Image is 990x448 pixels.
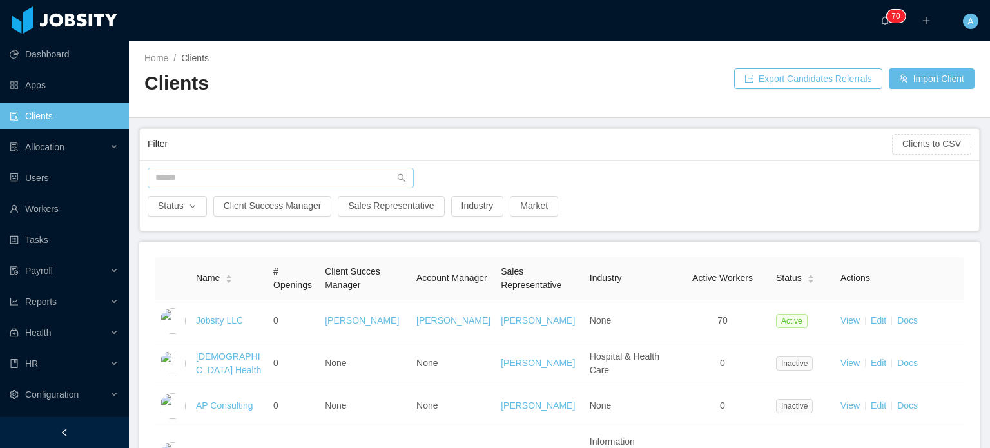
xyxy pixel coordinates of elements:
[226,278,233,282] i: icon: caret-down
[880,16,889,25] i: icon: bell
[871,315,886,326] a: Edit
[807,273,815,282] div: Sort
[692,273,753,283] span: Active Workers
[325,266,380,290] span: Client Succes Manager
[674,385,771,427] td: 0
[325,358,346,368] span: None
[10,328,19,337] i: icon: medicine-box
[891,10,896,23] p: 7
[196,400,253,411] a: AP Consulting
[397,173,406,182] i: icon: search
[144,53,168,63] a: Home
[268,385,320,427] td: 0
[225,273,233,282] div: Sort
[840,273,870,283] span: Actions
[148,132,892,156] div: Filter
[268,300,320,342] td: 0
[10,41,119,67] a: icon: pie-chartDashboard
[897,400,918,411] a: Docs
[416,273,487,283] span: Account Manager
[25,358,38,369] span: HR
[674,300,771,342] td: 70
[896,10,900,23] p: 0
[590,273,622,283] span: Industry
[226,273,233,277] i: icon: caret-up
[173,53,176,63] span: /
[451,196,504,217] button: Industry
[325,315,399,326] a: [PERSON_NAME]
[144,70,559,97] h2: Clients
[967,14,973,29] span: A
[501,315,575,326] a: [PERSON_NAME]
[10,297,19,306] i: icon: line-chart
[148,196,207,217] button: Statusicon: down
[922,16,931,25] i: icon: plus
[416,358,438,368] span: None
[590,315,611,326] span: None
[886,10,905,23] sup: 70
[10,165,119,191] a: icon: robotUsers
[25,389,79,400] span: Configuration
[889,68,975,89] button: icon: usergroup-addImport Client
[10,142,19,151] i: icon: solution
[338,196,444,217] button: Sales Representative
[416,400,438,411] span: None
[196,271,220,285] span: Name
[196,351,261,375] a: [DEMOGRAPHIC_DATA] Health
[160,351,186,376] img: 6a8e90c0-fa44-11e7-aaa7-9da49113f530_5a5d50e77f870-400w.png
[840,358,860,368] a: View
[590,400,611,411] span: None
[871,400,886,411] a: Edit
[181,53,209,63] span: Clients
[892,134,971,155] button: Clients to CSV
[776,356,813,371] span: Inactive
[25,327,51,338] span: Health
[10,103,119,129] a: icon: auditClients
[897,358,918,368] a: Docs
[25,297,57,307] span: Reports
[840,315,860,326] a: View
[10,227,119,253] a: icon: profileTasks
[10,390,19,399] i: icon: setting
[268,342,320,385] td: 0
[897,315,918,326] a: Docs
[160,393,186,419] img: 6a95fc60-fa44-11e7-a61b-55864beb7c96_5a5d513336692-400w.png
[10,196,119,222] a: icon: userWorkers
[871,358,886,368] a: Edit
[674,342,771,385] td: 0
[25,266,53,276] span: Payroll
[325,400,346,411] span: None
[10,266,19,275] i: icon: file-protect
[840,400,860,411] a: View
[501,358,575,368] a: [PERSON_NAME]
[25,142,64,152] span: Allocation
[416,315,490,326] a: [PERSON_NAME]
[196,315,243,326] a: Jobsity LLC
[776,399,813,413] span: Inactive
[10,359,19,368] i: icon: book
[501,400,575,411] a: [PERSON_NAME]
[213,196,332,217] button: Client Success Manager
[776,271,802,285] span: Status
[10,72,119,98] a: icon: appstoreApps
[734,68,882,89] button: icon: exportExport Candidates Referrals
[807,273,814,277] i: icon: caret-up
[590,351,659,375] span: Hospital & Health Care
[510,196,558,217] button: Market
[501,266,561,290] span: Sales Representative
[807,278,814,282] i: icon: caret-down
[273,266,312,290] span: # Openings
[776,314,808,328] span: Active
[160,308,186,334] img: dc41d540-fa30-11e7-b498-73b80f01daf1_657caab8ac997-400w.png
